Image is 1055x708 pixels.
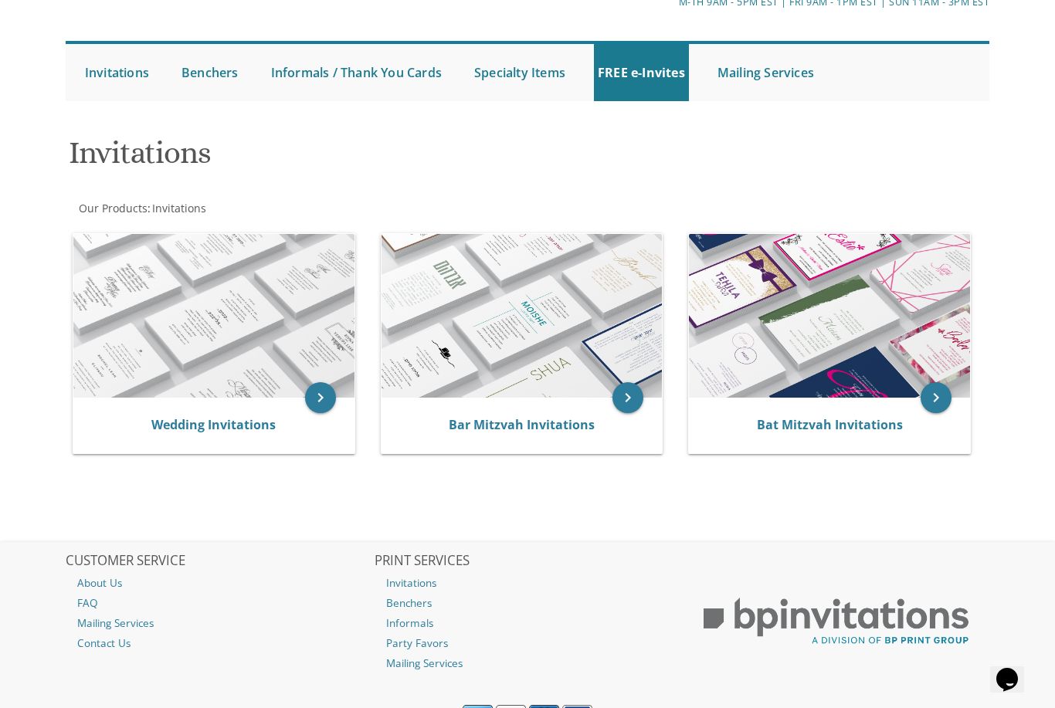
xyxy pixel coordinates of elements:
img: BP Print Group [683,584,989,659]
img: Bar Mitzvah Invitations [382,234,663,398]
a: FAQ [66,593,372,613]
iframe: chat widget [990,646,1040,693]
a: Invitations [375,573,681,593]
span: Invitations [152,201,206,215]
a: Our Products [77,201,148,215]
a: keyboard_arrow_right [612,382,643,413]
a: Informals / Thank You Cards [267,44,446,101]
a: keyboard_arrow_right [305,382,336,413]
a: Bat Mitzvah Invitations [757,416,903,433]
a: Invitations [81,44,153,101]
a: Benchers [178,44,243,101]
a: Mailing Services [66,613,372,633]
a: Specialty Items [470,44,569,101]
a: Benchers [375,593,681,613]
div: : [66,201,527,216]
h2: CUSTOMER SERVICE [66,554,372,569]
a: Party Favors [375,633,681,653]
a: FREE e-Invites [594,44,689,101]
a: Mailing Services [375,653,681,673]
a: Mailing Services [714,44,818,101]
a: Contact Us [66,633,372,653]
a: Wedding Invitations [151,416,276,433]
a: Invitations [151,201,206,215]
a: About Us [66,573,372,593]
img: Wedding Invitations [73,234,354,398]
a: Informals [375,613,681,633]
a: Bar Mitzvah Invitations [449,416,595,433]
h1: Invitations [69,136,673,181]
h2: PRINT SERVICES [375,554,681,569]
img: Bat Mitzvah Invitations [689,234,970,398]
a: keyboard_arrow_right [921,382,952,413]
